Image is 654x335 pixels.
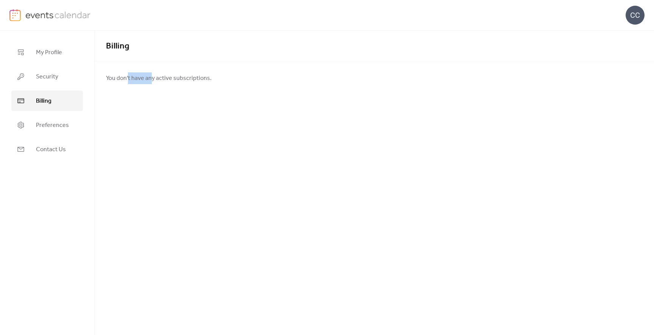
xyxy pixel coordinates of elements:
[106,74,212,83] span: You don't have any active subscriptions.
[36,48,62,57] span: My Profile
[11,91,83,111] a: Billing
[36,145,66,154] span: Contact Us
[25,9,91,20] img: logo-type
[11,42,83,63] a: My Profile
[626,6,645,25] div: CC
[36,97,51,106] span: Billing
[9,9,21,21] img: logo
[11,139,83,160] a: Contact Us
[36,72,58,81] span: Security
[11,66,83,87] a: Security
[11,115,83,135] a: Preferences
[36,121,69,130] span: Preferences
[106,38,129,55] span: Billing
